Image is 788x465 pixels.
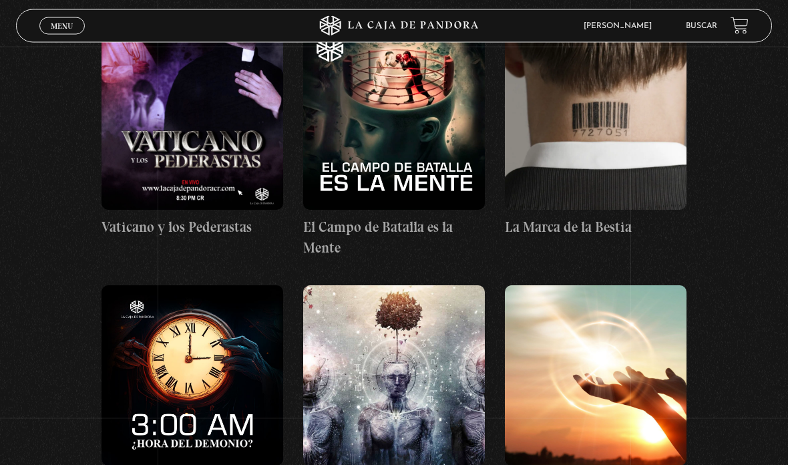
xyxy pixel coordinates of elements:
[102,30,283,239] a: Vaticano y los Pederastas
[51,22,73,30] span: Menu
[686,22,717,30] a: Buscar
[303,30,485,259] a: El Campo de Batalla es la Mente
[303,217,485,259] h4: El Campo de Batalla es la Mente
[505,217,686,239] h4: La Marca de la Bestia
[47,33,78,43] span: Cerrar
[102,217,283,239] h4: Vaticano y los Pederastas
[577,22,665,30] span: [PERSON_NAME]
[505,30,686,239] a: La Marca de la Bestia
[731,17,749,35] a: View your shopping cart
